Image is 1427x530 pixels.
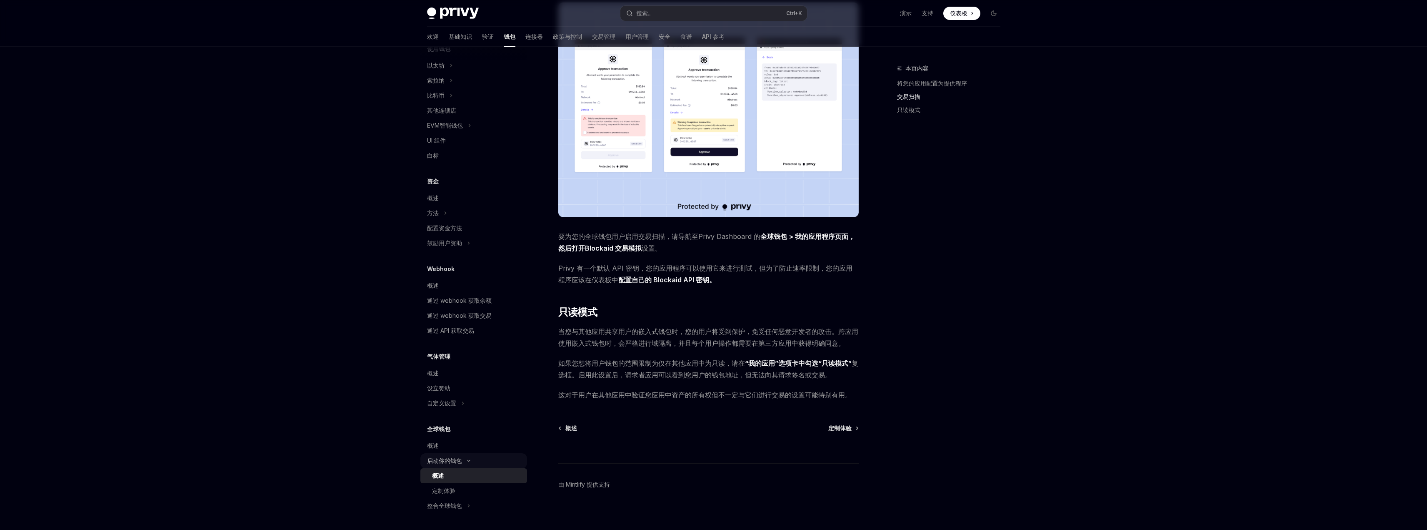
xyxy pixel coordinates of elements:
[620,6,807,21] button: 搜索...Ctrl+K
[525,27,543,47] a: 连接器
[659,27,670,47] a: 安全
[900,10,912,17] font: 演示
[553,33,582,40] font: 政策与控制
[420,483,527,498] a: 定制体验
[702,33,725,40] font: API 参考
[504,33,515,40] font: 钱包
[558,232,855,253] a: 全球钱包 > 我的应用程序页面，然后打开
[420,366,527,381] a: 概述
[504,27,515,47] a: 钱包
[558,359,858,379] font: 复选框。启用此设置后，请求者应用可以看到您用户的钱包地址，但无法向其请求签名或交易。
[680,33,692,40] font: 食谱
[702,27,725,47] a: API 参考
[897,80,967,87] font: 将您的应用配置为提供程序
[427,282,439,289] font: 概述
[828,425,852,432] font: 定制体验
[420,278,527,293] a: 概述
[745,359,778,368] a: “我的应用”
[943,7,980,20] a: 仪表板
[420,133,527,148] a: UI 组件
[950,10,967,17] font: 仪表板
[553,27,582,47] a: 政策与控制
[427,353,450,360] font: 气体管理
[427,457,462,464] font: 启动你的钱包
[897,90,1007,103] a: 交易扫描
[427,442,439,449] font: 概述
[427,297,492,304] font: 通过 webhook 获取余额
[559,424,577,432] a: 概述
[427,384,450,392] font: 设立赞助
[427,312,492,319] font: 通过 webhook 获取交易
[427,137,446,144] font: UI 组件
[420,148,527,163] a: 白标
[420,308,527,323] a: 通过 webhook 获取交易
[786,10,795,16] font: Ctrl
[897,93,920,100] font: 交易扫描
[618,276,716,284] font: 配置自己的 Blockaid API 密钥。
[427,399,456,407] font: 自定义设置
[778,359,852,367] font: 选项卡中勾选“只读模式”
[592,33,615,40] font: 交易管理
[427,122,463,129] font: EVM智能钱包
[427,62,445,69] font: 以太坊
[432,487,455,494] font: 定制体验
[698,232,760,241] font: Privy Dashboard 的
[558,481,610,488] font: 由 Mintlify 提供支持
[420,438,527,453] a: 概述
[427,107,456,114] font: 其他连锁店
[427,369,439,377] font: 概述
[642,244,662,252] font: 设置。
[420,381,527,396] a: 设立赞助
[558,306,597,318] font: 只读模式
[565,425,577,432] font: 概述
[482,27,494,47] a: 验证
[427,8,479,19] img: 深色标志
[922,10,933,17] font: 支持
[427,178,439,185] font: 资金
[987,7,1000,20] button: 切换暗模式
[427,27,439,47] a: 欢迎
[427,77,445,84] font: 索拉纳
[427,33,439,40] font: 欢迎
[558,391,852,399] font: 这对于用户在其他应用中验证您应用中资产的所有权但不一定与它们进行交易的设置可能特别有用。
[625,33,649,40] font: 用户管理
[420,103,527,118] a: 其他连锁店
[585,276,618,284] font: 在仪表板中
[905,65,929,72] font: 本页内容
[558,264,852,284] font: Privy 有一个默认 API 密钥，您的应用程序可以使用它来进行测试，但为了防止速率限制，您的应用程序应该
[427,265,455,272] font: Webhook
[680,27,692,47] a: 食谱
[427,224,462,231] font: 配置资金方法
[795,10,802,16] font: +K
[420,293,527,308] a: 通过 webhook 获取余额
[636,10,652,17] font: 搜索...
[558,359,738,367] font: 如果您想将用户钱包的范围限制为仅在其他应用中为只读，请
[558,480,610,489] a: 由 Mintlify 提供支持
[482,33,494,40] font: 验证
[558,232,855,252] font: 全球钱包 > 我的应用程序页面，然后打开
[900,9,912,18] a: 演示
[427,502,462,509] font: 整合全球钱包
[592,27,615,47] a: 交易管理
[738,359,745,367] font: 在
[659,33,670,40] font: 安全
[525,33,543,40] font: 连接器
[745,359,778,367] font: “我的应用”
[427,194,439,201] font: 概述
[897,77,1007,90] a: 将您的应用配置为提供程序
[427,209,439,216] font: 方法
[558,232,698,241] font: 要为您的全球钱包用户启用交易扫描，请导航至
[420,191,527,206] a: 概述
[922,9,933,18] a: 支持
[427,239,462,246] font: 鼓励用户资助
[897,103,1007,117] a: 只读模式
[420,221,527,236] a: 配置资金方法
[449,27,472,47] a: 基础知识
[420,323,527,338] a: 通过 API 获取交易
[432,472,444,479] font: 概述
[558,327,858,347] font: 当您与其他应用共享用户的嵌入式钱包时，您的用户将受到保护，免受任何恶意开发者的攻击。跨应用使用嵌入式钱包时，会严格进行域隔离，并且每个用户操作都需要在第三方应用中获得明确同意。
[828,424,858,432] a: 定制体验
[449,33,472,40] font: 基础知识
[427,327,474,334] font: 通过 API 获取交易
[427,92,445,99] font: 比特币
